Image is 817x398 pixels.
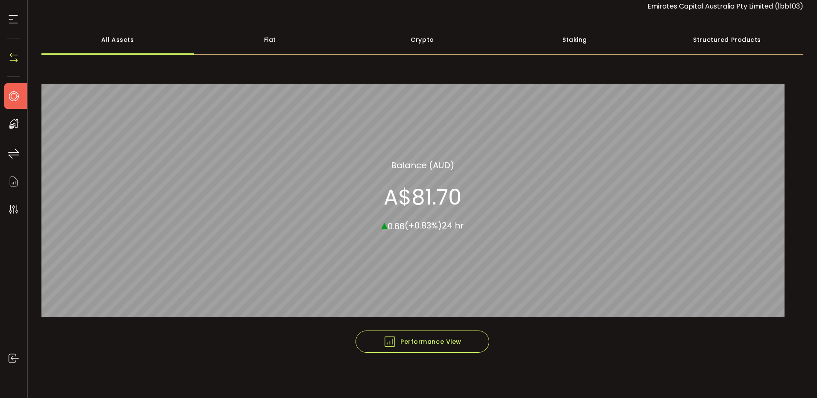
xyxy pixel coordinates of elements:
div: Fiat [194,25,347,55]
span: Emirates Capital Australia Pty Limited (1bbf03) [647,1,803,11]
div: Crypto [346,25,499,55]
img: N4P5cjLOiQAAAABJRU5ErkJggg== [7,51,20,64]
span: Performance View [383,335,461,348]
iframe: Chat Widget [626,55,817,398]
button: Performance View [356,331,490,353]
section: A$81.70 [384,184,461,210]
span: 24 hr [442,219,464,231]
span: ▴ [381,215,388,234]
span: 0.66 [388,220,405,232]
div: Staking [499,25,651,55]
div: Structured Products [651,25,803,55]
div: All Assets [41,25,194,55]
section: Balance (AUD) [391,158,454,171]
span: (+0.83%) [405,219,442,231]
